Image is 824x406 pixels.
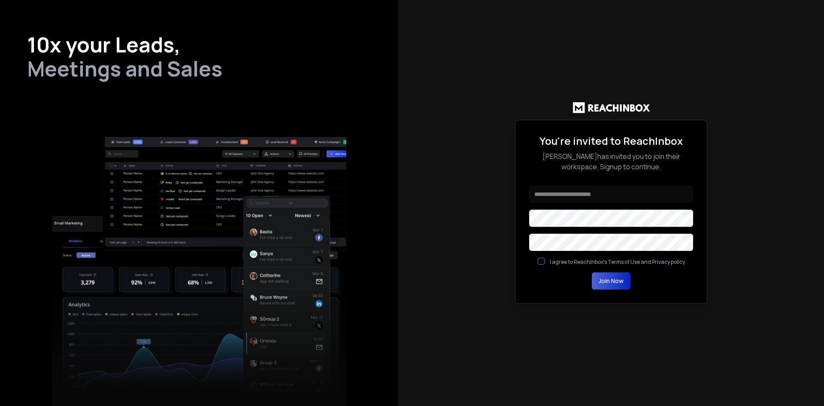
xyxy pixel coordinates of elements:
[529,151,693,172] p: [PERSON_NAME] has invited you to join their workspace. Signup to continue.
[27,34,371,55] h1: 10x your Leads,
[529,134,693,148] h2: You're invited to ReachInbox
[550,258,685,266] label: I agree to ReachInbox's Terms of Use and Privacy policy
[27,58,371,79] h2: Meetings and Sales
[592,272,630,290] button: Join Now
